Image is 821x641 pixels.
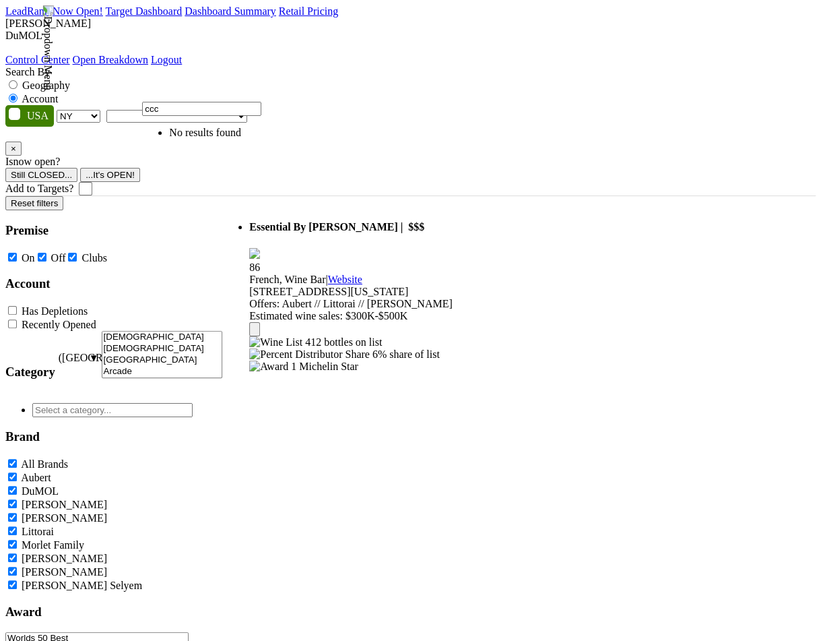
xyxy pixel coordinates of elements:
[291,361,358,372] span: 1 Michelin Star
[5,66,50,78] span: Search By
[102,355,222,366] option: [GEOGRAPHIC_DATA]
[73,54,148,65] a: Open Breakdown
[89,353,99,363] span: ▼
[5,142,22,156] button: Close
[5,54,182,66] div: Dropdown Menu
[22,252,35,264] label: On
[5,605,222,619] h3: Award
[185,5,276,17] a: Dashboard Summary
[102,343,222,355] option: [DEMOGRAPHIC_DATA]
[372,348,440,360] span: 6% share of list
[53,5,103,17] a: Now Open!
[22,539,84,551] label: Morlet Family
[5,183,73,195] label: Add to Targets?
[5,156,816,168] div: Is now open?
[32,403,193,417] input: Select a category...
[106,5,183,17] a: Target Dashboard
[5,365,55,379] h3: Category
[5,18,816,30] div: [PERSON_NAME]
[59,352,86,392] span: ([GEOGRAPHIC_DATA])
[22,553,107,564] label: [PERSON_NAME]
[5,30,42,41] span: DuMOL
[21,458,68,470] label: All Brands
[169,127,261,139] li: No results found
[249,248,260,259] img: quadrant_split.svg
[51,252,66,264] label: Off
[249,298,280,309] span: Offers:
[249,336,302,348] img: Wine List
[102,332,222,343] option: [DEMOGRAPHIC_DATA]
[249,348,370,361] img: Percent Distributor Share
[249,262,452,274] div: 86
[249,310,407,322] span: Estimated wine sales: $300K-$500K
[22,305,88,317] label: Has Depletions
[249,221,397,233] span: Essential By [PERSON_NAME]
[249,286,408,297] span: [STREET_ADDRESS][US_STATE]
[11,144,16,154] span: ×
[401,221,425,233] span: | $$$
[5,196,63,210] button: Reset filters
[5,429,222,444] h3: Brand
[22,580,142,591] label: [PERSON_NAME] Selyem
[22,485,59,497] label: DuMOL
[22,512,107,524] label: [PERSON_NAME]
[282,298,452,309] span: Aubert // Littorai // [PERSON_NAME]
[80,168,140,182] button: ...It's OPEN!
[81,252,106,264] label: Clubs
[5,54,70,65] a: Control Center
[22,526,54,537] label: Littorai
[22,319,96,330] label: Recently Opened
[151,54,182,65] a: Logout
[279,5,338,17] a: Retail Pricing
[249,274,325,285] span: French, Wine Bar
[22,80,70,91] label: Geography
[42,5,54,90] img: Dropdown Menu
[5,168,77,182] button: Still CLOSED...
[5,223,222,238] h3: Premise
[22,499,107,510] label: [PERSON_NAME]
[328,274,362,285] a: Website
[21,472,51,483] label: Aubert
[102,366,222,377] option: Arcade
[22,566,107,578] label: [PERSON_NAME]
[249,361,288,373] img: Award
[249,274,452,286] div: |
[22,93,58,104] label: Account
[5,276,222,291] h3: Account
[5,5,50,17] a: LeadRank
[305,336,382,348] span: 412 bottles on list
